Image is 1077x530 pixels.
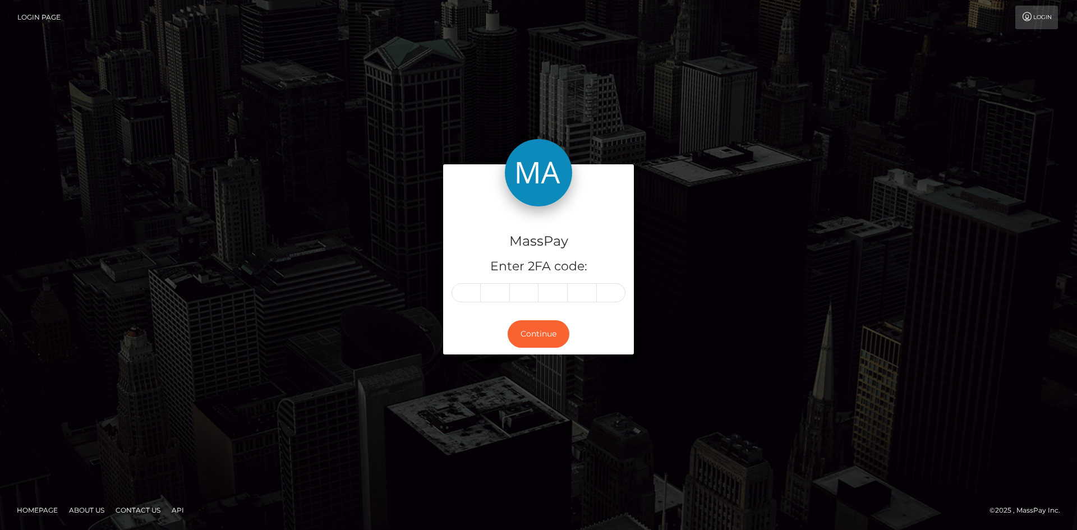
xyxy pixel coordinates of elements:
[1015,6,1058,29] a: Login
[111,501,165,519] a: Contact Us
[452,258,625,275] h5: Enter 2FA code:
[167,501,188,519] a: API
[65,501,109,519] a: About Us
[505,139,572,206] img: MassPay
[452,232,625,251] h4: MassPay
[17,6,61,29] a: Login Page
[12,501,62,519] a: Homepage
[989,504,1069,517] div: © 2025 , MassPay Inc.
[508,320,569,348] button: Continue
